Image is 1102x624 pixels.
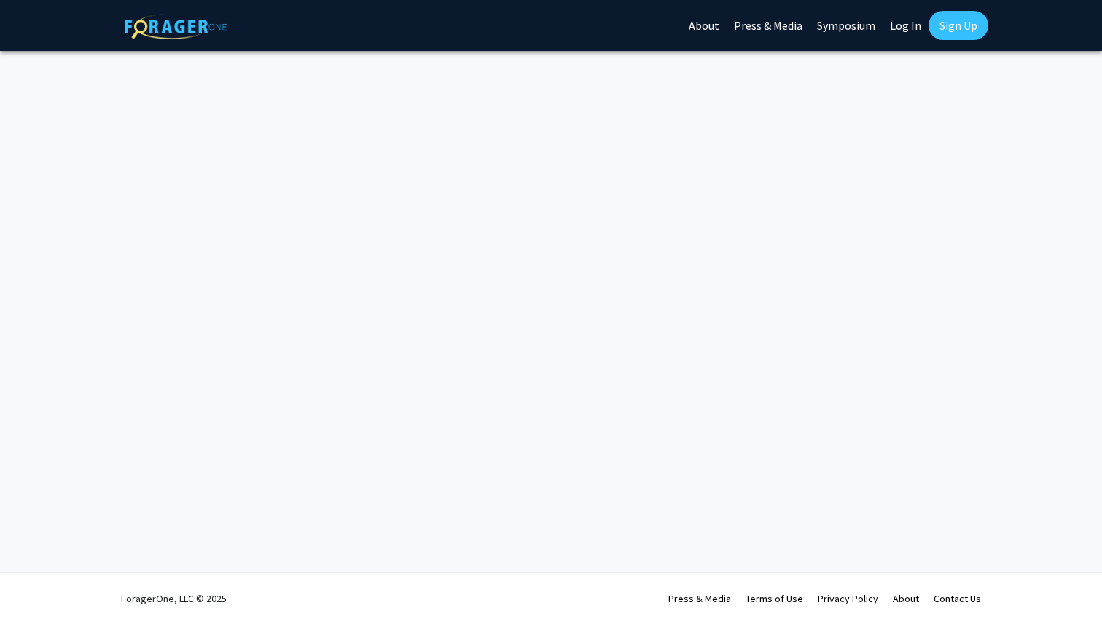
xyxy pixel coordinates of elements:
a: Contact Us [934,592,981,605]
a: About [893,592,919,605]
div: ForagerOne, LLC © 2025 [121,573,227,624]
a: Sign Up [929,11,988,40]
a: Terms of Use [746,592,803,605]
img: ForagerOne Logo [125,14,227,39]
a: Press & Media [668,592,731,605]
a: Privacy Policy [818,592,878,605]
